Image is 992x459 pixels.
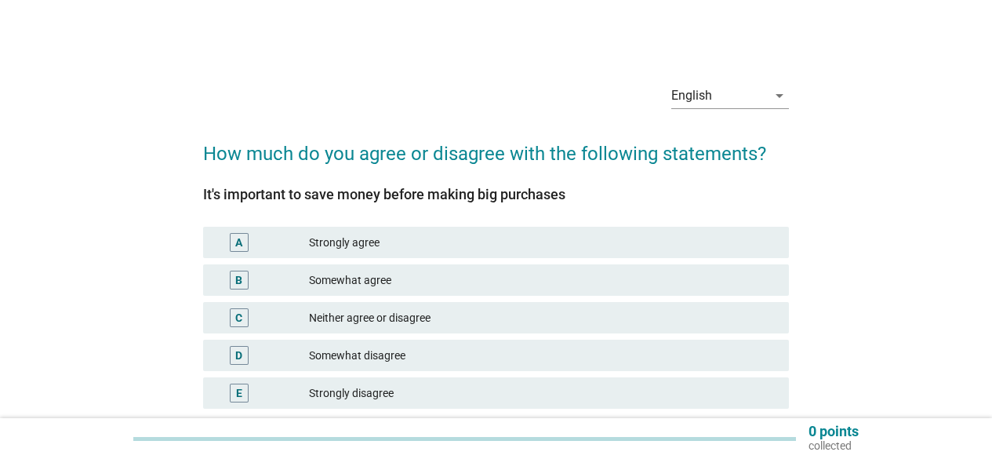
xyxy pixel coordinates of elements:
[203,184,789,205] div: It's important to save money before making big purchases
[203,124,789,168] h2: How much do you agree or disagree with the following statements?
[309,308,776,327] div: Neither agree or disagree
[235,272,242,289] div: B
[808,439,859,453] p: collected
[309,271,776,290] div: Somewhat agree
[309,384,776,403] div: Strongly disagree
[236,385,242,402] div: E
[808,424,859,439] p: 0 points
[235,348,242,364] div: D
[235,310,242,326] div: C
[309,346,776,365] div: Somewhat disagree
[309,233,776,252] div: Strongly agree
[770,86,789,105] i: arrow_drop_down
[671,89,712,103] div: English
[235,235,242,251] div: A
